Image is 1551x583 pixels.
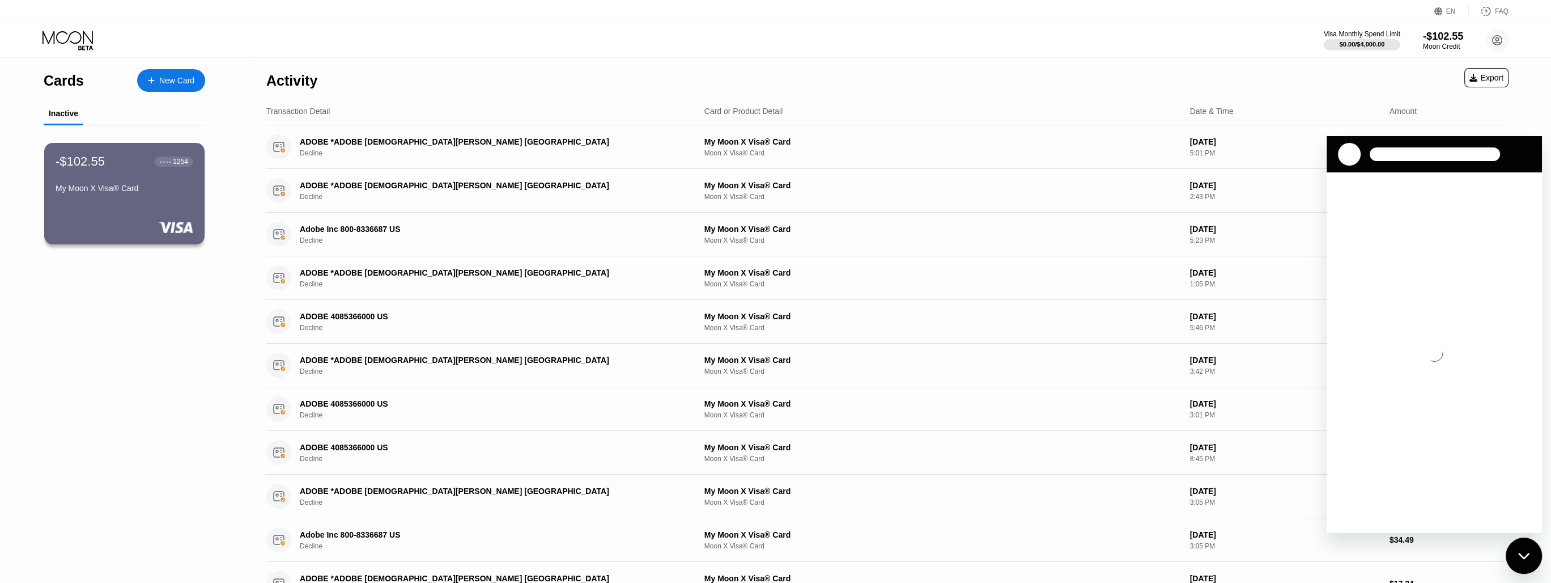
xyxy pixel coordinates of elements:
[704,487,1181,496] div: My Moon X Visa® Card
[1189,193,1380,201] div: 2:43 PM
[1189,107,1233,116] div: Date & Time
[266,300,1508,344] div: ADOBE 4085366000 USDeclineMy Moon X Visa® CardMoon X Visa® Card[DATE]5:46 PM$34.49
[1189,574,1380,583] div: [DATE]
[704,367,1181,375] div: Moon X Visa® Card
[1434,6,1469,17] div: EN
[1189,542,1380,550] div: 3:05 PM
[1446,7,1456,15] div: EN
[300,312,658,321] div: ADOBE 4085366000 US
[137,69,205,92] div: New Card
[300,399,658,408] div: ADOBE 4085366000 US
[44,73,84,89] div: Cards
[56,154,105,169] div: -$102.55
[300,367,686,375] div: Decline
[1189,137,1380,146] div: [DATE]
[266,125,1508,169] div: ADOBE *ADOBE [DEMOGRAPHIC_DATA][PERSON_NAME] [GEOGRAPHIC_DATA]DeclineMy Moon X Visa® CardMoon X V...
[1189,149,1380,157] div: 5:01 PM
[704,356,1181,365] div: My Moon X Visa® Card
[1389,535,1508,544] div: $34.49
[704,324,1181,332] div: Moon X Visa® Card
[159,76,194,86] div: New Card
[704,312,1181,321] div: My Moon X Visa® Card
[704,137,1181,146] div: My Moon X Visa® Card
[300,181,658,190] div: ADOBE *ADOBE [DEMOGRAPHIC_DATA][PERSON_NAME] [GEOGRAPHIC_DATA]
[704,225,1181,234] div: My Moon X Visa® Card
[266,107,330,116] div: Transaction Detail
[1506,538,1542,574] iframe: Кнопка запуска окна обмена сообщениями
[1189,356,1380,365] div: [DATE]
[704,193,1181,201] div: Moon X Visa® Card
[704,236,1181,244] div: Moon X Visa® Card
[704,530,1181,539] div: My Moon X Visa® Card
[266,169,1508,213] div: ADOBE *ADOBE [DEMOGRAPHIC_DATA][PERSON_NAME] [GEOGRAPHIC_DATA]DeclineMy Moon X Visa® CardMoon X V...
[1189,268,1380,277] div: [DATE]
[1189,312,1380,321] div: [DATE]
[704,542,1181,550] div: Moon X Visa® Card
[49,109,78,118] div: Inactive
[266,387,1508,431] div: ADOBE 4085366000 USDeclineMy Moon X Visa® CardMoon X Visa® Card[DATE]3:01 PM$34.49
[300,542,686,550] div: Decline
[1189,367,1380,375] div: 3:42 PM
[160,160,171,163] div: ● ● ● ●
[1189,399,1380,408] div: [DATE]
[1189,443,1380,452] div: [DATE]
[300,324,686,332] div: Decline
[1189,236,1380,244] div: 5:23 PM
[704,107,783,116] div: Card or Product Detail
[704,399,1181,408] div: My Moon X Visa® Card
[300,356,658,365] div: ADOBE *ADOBE [DEMOGRAPHIC_DATA][PERSON_NAME] [GEOGRAPHIC_DATA]
[266,256,1508,300] div: ADOBE *ADOBE [DEMOGRAPHIC_DATA][PERSON_NAME] [GEOGRAPHIC_DATA]DeclineMy Moon X Visa® CardMoon X V...
[1324,30,1400,50] div: Visa Monthly Spend Limit$0.00/$4,000.00
[1389,107,1417,116] div: Amount
[173,158,188,166] div: 1254
[300,225,658,234] div: Adobe Inc 800-8336687 US
[300,268,658,277] div: ADOBE *ADOBE [DEMOGRAPHIC_DATA][PERSON_NAME] [GEOGRAPHIC_DATA]
[56,184,193,193] div: My Moon X Visa® Card
[266,431,1508,475] div: ADOBE 4085366000 USDeclineMy Moon X Visa® CardMoon X Visa® Card[DATE]8:45 PM$34.49
[1189,498,1380,506] div: 3:05 PM
[704,498,1181,506] div: Moon X Visa® Card
[1189,181,1380,190] div: [DATE]
[300,149,686,157] div: Decline
[704,280,1181,288] div: Moon X Visa® Card
[266,475,1508,518] div: ADOBE *ADOBE [DEMOGRAPHIC_DATA][PERSON_NAME] [GEOGRAPHIC_DATA]DeclineMy Moon X Visa® CardMoon X V...
[1469,73,1503,82] div: Export
[300,530,658,539] div: Adobe Inc 800-8336687 US
[1189,324,1380,332] div: 5:46 PM
[266,518,1508,562] div: Adobe Inc 800-8336687 USDeclineMy Moon X Visa® CardMoon X Visa® Card[DATE]3:05 PM$34.49
[1189,280,1380,288] div: 1:05 PM
[1189,225,1380,234] div: [DATE]
[300,193,686,201] div: Decline
[704,411,1181,419] div: Moon X Visa® Card
[266,213,1508,256] div: Adobe Inc 800-8336687 USDeclineMy Moon X Visa® CardMoon X Visa® Card[DATE]5:23 PM$34.49
[1423,31,1463,50] div: -$102.55Moon Credit
[300,280,686,288] div: Decline
[266,73,317,89] div: Activity
[1327,136,1542,533] iframe: Окно обмена сообщениями
[704,574,1181,583] div: My Moon X Visa® Card
[300,455,686,463] div: Decline
[1189,530,1380,539] div: [DATE]
[704,455,1181,463] div: Moon X Visa® Card
[300,574,658,583] div: ADOBE *ADOBE [DEMOGRAPHIC_DATA][PERSON_NAME] [GEOGRAPHIC_DATA]
[300,443,658,452] div: ADOBE 4085366000 US
[44,143,205,244] div: -$102.55● ● ● ●1254My Moon X Visa® Card
[300,487,658,496] div: ADOBE *ADOBE [DEMOGRAPHIC_DATA][PERSON_NAME] [GEOGRAPHIC_DATA]
[1189,411,1380,419] div: 3:01 PM
[704,181,1181,190] div: My Moon X Visa® Card
[300,411,686,419] div: Decline
[1423,43,1463,50] div: Moon Credit
[300,137,658,146] div: ADOBE *ADOBE [DEMOGRAPHIC_DATA][PERSON_NAME] [GEOGRAPHIC_DATA]
[266,344,1508,387] div: ADOBE *ADOBE [DEMOGRAPHIC_DATA][PERSON_NAME] [GEOGRAPHIC_DATA]DeclineMy Moon X Visa® CardMoon X V...
[1469,6,1508,17] div: FAQ
[704,268,1181,277] div: My Moon X Visa® Card
[1189,487,1380,496] div: [DATE]
[1189,455,1380,463] div: 8:45 PM
[704,149,1181,157] div: Moon X Visa® Card
[1340,41,1385,48] div: $0.00 / $4,000.00
[300,236,686,244] div: Decline
[300,498,686,506] div: Decline
[1324,30,1400,38] div: Visa Monthly Spend Limit
[1464,68,1508,87] div: Export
